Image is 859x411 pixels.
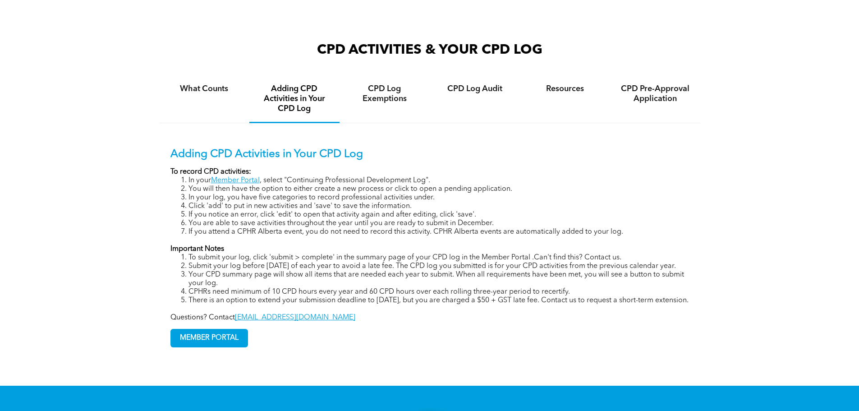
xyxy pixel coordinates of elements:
[170,168,251,175] strong: To record CPD activities:
[618,84,692,104] h4: CPD Pre-Approval Application
[348,84,422,104] h4: CPD Log Exemptions
[167,84,241,94] h4: What Counts
[528,84,602,94] h4: Resources
[438,84,512,94] h4: CPD Log Audit
[257,84,331,114] h4: Adding CPD Activities in Your CPD Log
[317,43,542,57] span: CPD ACTIVITIES & YOUR CPD LOG
[211,177,260,184] a: Member Portal
[188,211,689,219] li: If you notice an error, click 'edit' to open that activity again and after editing, click 'save'.
[188,271,689,288] li: Your CPD summary page will show all items that are needed each year to submit. When all requireme...
[188,296,689,305] li: There is an option to extend your submission deadline to [DATE], but you are charged a $50 + GST ...
[188,185,689,194] li: You will then have the option to either create a new process or click to open a pending application.
[171,329,248,347] span: MEMBER PORTAL
[188,194,689,202] li: In your log, you have five categories to record professional activities under.
[188,262,689,271] li: Submit your log before [DATE] of each year to avoid a late fee. The CPD log you submitted is for ...
[170,148,689,161] p: Adding CPD Activities in Your CPD Log
[188,219,689,228] li: You are able to save activities throughout the year until you are ready to submit in December.
[235,314,355,321] a: [EMAIL_ADDRESS][DOMAIN_NAME]
[170,314,689,322] p: Questions? Contact
[170,329,248,347] a: MEMBER PORTAL
[188,228,689,236] li: If you attend a CPHR Alberta event, you do not need to record this activity. CPHR Alberta events ...
[188,254,689,262] li: To submit your log, click 'submit > complete' in the summary page of your CPD log in the Member P...
[188,288,689,296] li: CPHRs need minimum of 10 CPD hours every year and 60 CPD hours over each rolling three-year perio...
[188,176,689,185] li: In your , select "Continuing Professional Development Log".
[188,202,689,211] li: Click 'add' to put in new activities and 'save' to save the information.
[170,245,224,253] strong: Important Notes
